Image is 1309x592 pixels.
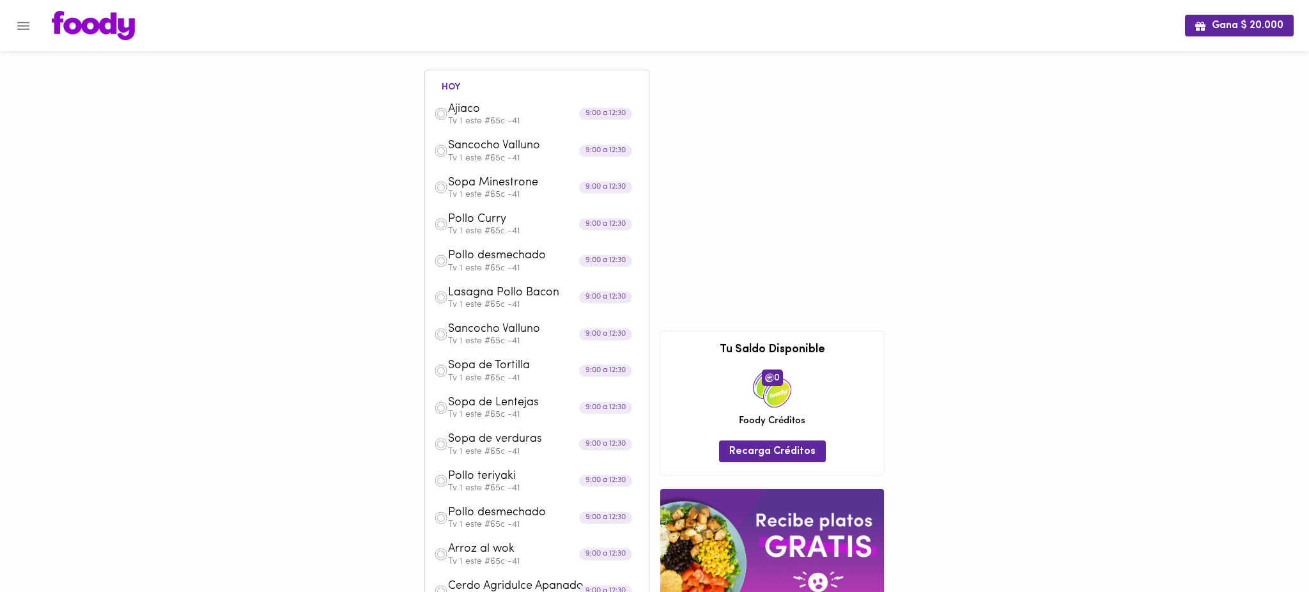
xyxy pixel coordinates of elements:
span: 0 [762,370,783,386]
div: 9:00 a 12:30 [579,328,632,340]
div: 9:00 a 12:30 [579,475,632,487]
p: Tv 1 este #65c -41 [448,557,640,566]
img: dish.png [434,364,448,378]
div: 9:00 a 12:30 [579,511,632,524]
img: dish.png [434,180,448,194]
span: Sancocho Valluno [448,139,595,153]
p: Tv 1 este #65c -41 [448,520,640,529]
span: Pollo desmechado [448,249,595,263]
img: foody-creditos.png [765,373,774,382]
img: dish.png [434,511,448,525]
div: 9:00 a 12:30 [579,292,632,304]
img: dish.png [434,437,448,451]
p: Tv 1 este #65c -41 [448,410,640,419]
div: 9:00 a 12:30 [579,549,632,561]
span: Pollo desmechado [448,506,595,520]
p: Tv 1 este #65c -41 [448,484,640,493]
p: Tv 1 este #65c -41 [448,300,640,309]
p: Tv 1 este #65c -41 [448,337,640,346]
img: dish.png [434,401,448,415]
span: Foody Créditos [739,414,805,428]
span: Gana $ 20.000 [1195,20,1283,32]
div: 9:00 a 12:30 [579,108,632,120]
p: Tv 1 este #65c -41 [448,264,640,273]
span: Recarga Créditos [729,446,816,458]
p: Tv 1 este #65c -41 [448,227,640,236]
div: 9:00 a 12:30 [579,401,632,414]
span: Arroz al wok [448,542,595,557]
li: hoy [431,80,470,92]
p: Tv 1 este #65c -41 [448,448,640,456]
p: Tv 1 este #65c -41 [448,117,640,126]
img: dish.png [434,217,448,231]
iframe: Messagebird Livechat Widget [1235,518,1296,579]
h3: Tu Saldo Disponible [670,344,874,357]
p: Tv 1 este #65c -41 [448,154,640,163]
button: Menu [8,10,39,42]
span: Pollo Curry [448,212,595,227]
img: logo.png [52,11,135,40]
img: dish.png [434,107,448,121]
span: Sopa de Tortilla [448,359,595,373]
span: Pollo teriyaki [448,469,595,484]
span: Sopa Minestrone [448,176,595,191]
span: Ajiaco [448,102,595,117]
div: 9:00 a 12:30 [579,365,632,377]
span: Sancocho Valluno [448,322,595,337]
div: 9:00 a 12:30 [579,438,632,450]
img: dish.png [434,474,448,488]
div: 9:00 a 12:30 [579,182,632,194]
p: Tv 1 este #65c -41 [448,374,640,383]
button: Recarga Créditos [719,440,826,462]
img: credits-package.png [753,370,791,408]
span: Lasagna Pollo Bacon [448,286,595,300]
img: dish.png [434,144,448,158]
div: 9:00 a 12:30 [579,144,632,157]
img: dish.png [434,254,448,268]
span: Sopa de Lentejas [448,396,595,410]
img: dish.png [434,327,448,341]
div: 9:00 a 12:30 [579,218,632,230]
p: Tv 1 este #65c -41 [448,191,640,199]
span: Sopa de verduras [448,432,595,447]
div: 9:00 a 12:30 [579,254,632,267]
img: dish.png [434,547,448,561]
img: dish.png [434,290,448,304]
button: Gana $ 20.000 [1185,15,1294,36]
